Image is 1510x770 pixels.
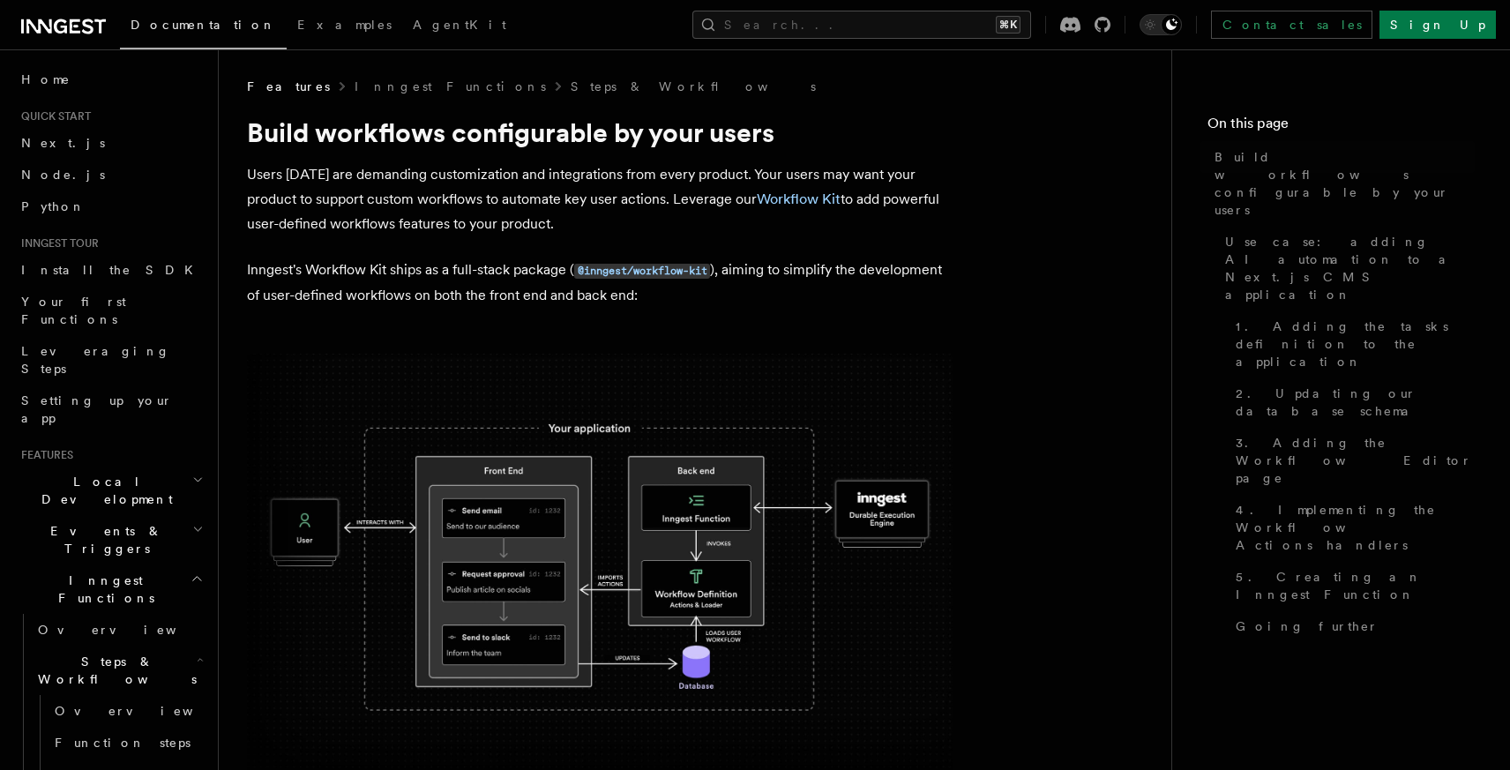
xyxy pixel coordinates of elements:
[14,286,207,335] a: Your first Functions
[38,623,220,637] span: Overview
[14,522,192,557] span: Events & Triggers
[31,614,207,646] a: Overview
[355,78,546,95] a: Inngest Functions
[14,159,207,191] a: Node.js
[14,448,73,462] span: Features
[1229,561,1475,610] a: 5. Creating an Inngest Function
[14,515,207,564] button: Events & Triggers
[21,71,71,88] span: Home
[14,385,207,434] a: Setting up your app
[14,335,207,385] a: Leveraging Steps
[247,78,330,95] span: Features
[48,727,207,759] a: Function steps
[574,261,710,278] a: @inngest/workflow-kit
[757,191,841,207] a: Workflow Kit
[1236,434,1475,487] span: 3. Adding the Workflow Editor page
[21,136,105,150] span: Next.js
[14,254,207,286] a: Install the SDK
[692,11,1031,39] button: Search...⌘K
[14,572,191,607] span: Inngest Functions
[1218,226,1475,310] a: Use case: adding AI automation to a Next.js CMS application
[247,162,953,236] p: Users [DATE] are demanding customization and integrations from every product. Your users may want...
[1229,310,1475,378] a: 1. Adding the tasks definition to the application
[14,564,207,614] button: Inngest Functions
[14,64,207,95] a: Home
[996,16,1020,34] kbd: ⌘K
[1379,11,1496,39] a: Sign Up
[14,236,99,250] span: Inngest tour
[31,646,207,695] button: Steps & Workflows
[1236,385,1475,420] span: 2. Updating our database schema
[1229,610,1475,642] a: Going further
[14,191,207,222] a: Python
[297,18,392,32] span: Examples
[413,18,506,32] span: AgentKit
[21,295,126,326] span: Your first Functions
[574,264,710,279] code: @inngest/workflow-kit
[14,127,207,159] a: Next.js
[402,5,517,48] a: AgentKit
[48,695,207,727] a: Overview
[1140,14,1182,35] button: Toggle dark mode
[287,5,402,48] a: Examples
[21,199,86,213] span: Python
[1215,148,1475,219] span: Build workflows configurable by your users
[14,109,91,123] span: Quick start
[1236,568,1475,603] span: 5. Creating an Inngest Function
[1236,501,1475,554] span: 4. Implementing the Workflow Actions handlers
[247,258,953,308] p: Inngest's Workflow Kit ships as a full-stack package ( ), aiming to simplify the development of u...
[1229,378,1475,427] a: 2. Updating our database schema
[1207,113,1475,141] h4: On this page
[1236,617,1379,635] span: Going further
[1211,11,1372,39] a: Contact sales
[247,116,953,148] h1: Build workflows configurable by your users
[1229,427,1475,494] a: 3. Adding the Workflow Editor page
[131,18,276,32] span: Documentation
[1229,494,1475,561] a: 4. Implementing the Workflow Actions handlers
[21,393,173,425] span: Setting up your app
[1225,233,1475,303] span: Use case: adding AI automation to a Next.js CMS application
[120,5,287,49] a: Documentation
[1236,318,1475,370] span: 1. Adding the tasks definition to the application
[55,704,236,718] span: Overview
[14,466,207,515] button: Local Development
[14,473,192,508] span: Local Development
[21,344,170,376] span: Leveraging Steps
[21,263,204,277] span: Install the SDK
[1207,141,1475,226] a: Build workflows configurable by your users
[21,168,105,182] span: Node.js
[31,653,197,688] span: Steps & Workflows
[571,78,816,95] a: Steps & Workflows
[55,736,191,750] span: Function steps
